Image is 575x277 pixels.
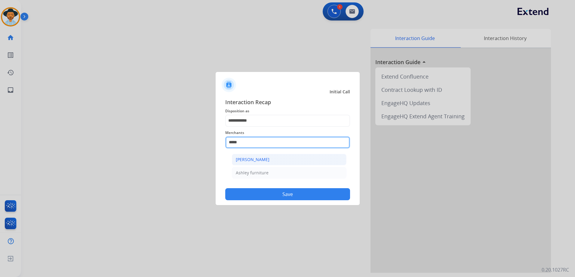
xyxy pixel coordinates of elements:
[236,157,269,163] div: [PERSON_NAME]
[225,107,350,115] span: Disposition as
[225,129,350,136] span: Merchants
[222,78,236,92] img: contactIcon
[542,266,569,273] p: 0.20.1027RC
[225,98,350,107] span: Interaction Recap
[225,188,350,200] button: Save
[236,170,269,176] div: Ashley furniture
[330,89,350,95] span: Initial Call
